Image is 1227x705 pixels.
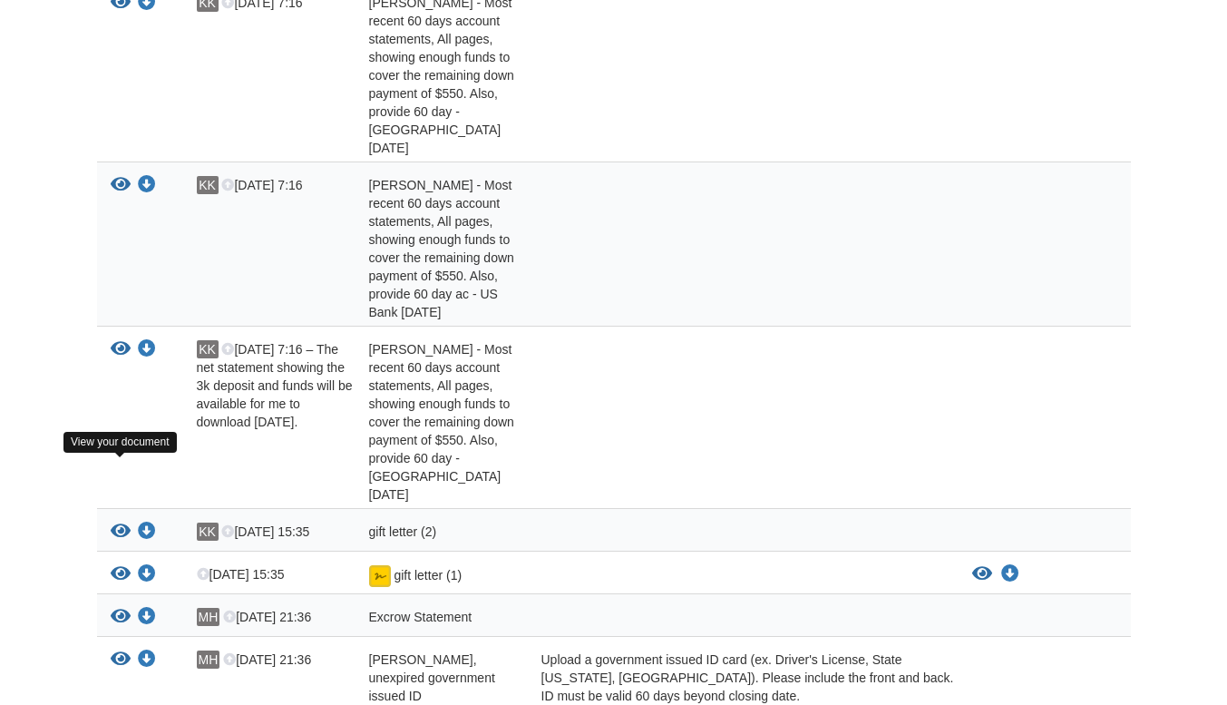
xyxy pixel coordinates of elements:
[197,651,220,669] span: MH
[111,651,131,670] button: View Matthew Hoban - Valid, unexpired government issued ID
[138,179,156,193] a: Download Kristin Kist - Most recent 60 days account statements, All pages, showing enough funds t...
[223,652,311,667] span: [DATE] 21:36
[369,565,391,587] img: Document fully signed
[197,567,285,582] span: [DATE] 15:35
[223,610,311,624] span: [DATE] 21:36
[369,652,495,703] span: [PERSON_NAME], unexpired government issued ID
[197,340,219,358] span: KK
[111,608,131,627] button: View Excrow Statement
[221,178,302,192] span: [DATE] 7:16
[528,651,959,705] div: Upload a government issued ID card (ex. Driver's License, State [US_STATE], [GEOGRAPHIC_DATA]). P...
[138,611,156,625] a: Download Excrow Statement
[138,653,156,668] a: Download Matthew Hoban - Valid, unexpired government issued ID
[111,176,131,195] button: View Kristin Kist - Most recent 60 days account statements, All pages, showing enough funds to co...
[972,565,992,583] button: View gift letter (1)
[63,432,177,453] div: View your document
[369,178,514,319] span: [PERSON_NAME] - Most recent 60 days account statements, All pages, showing enough funds to cover ...
[111,523,131,542] button: View gift letter (2)
[394,568,462,583] span: gift letter (1)
[197,523,219,541] span: KK
[369,342,514,502] span: [PERSON_NAME] - Most recent 60 days account statements, All pages, showing enough funds to cover ...
[138,525,156,540] a: Download gift letter (2)
[221,524,309,539] span: [DATE] 15:35
[1001,567,1019,582] a: Download gift letter (1)
[111,340,131,359] button: View Kristin Kist - Most recent 60 days account statements, All pages, showing enough funds to co...
[369,524,437,539] span: gift letter (2)
[138,568,156,583] a: Download gift letter (1)
[197,342,353,429] span: [DATE] 7:16 – The net statement showing the 3k deposit and funds will be available for me to down...
[111,565,131,584] button: View gift letter (1)
[197,608,220,626] span: MH
[369,610,472,624] span: Excrow Statement
[197,176,219,194] span: KK
[138,343,156,357] a: Download Kristin Kist - Most recent 60 days account statements, All pages, showing enough funds t...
